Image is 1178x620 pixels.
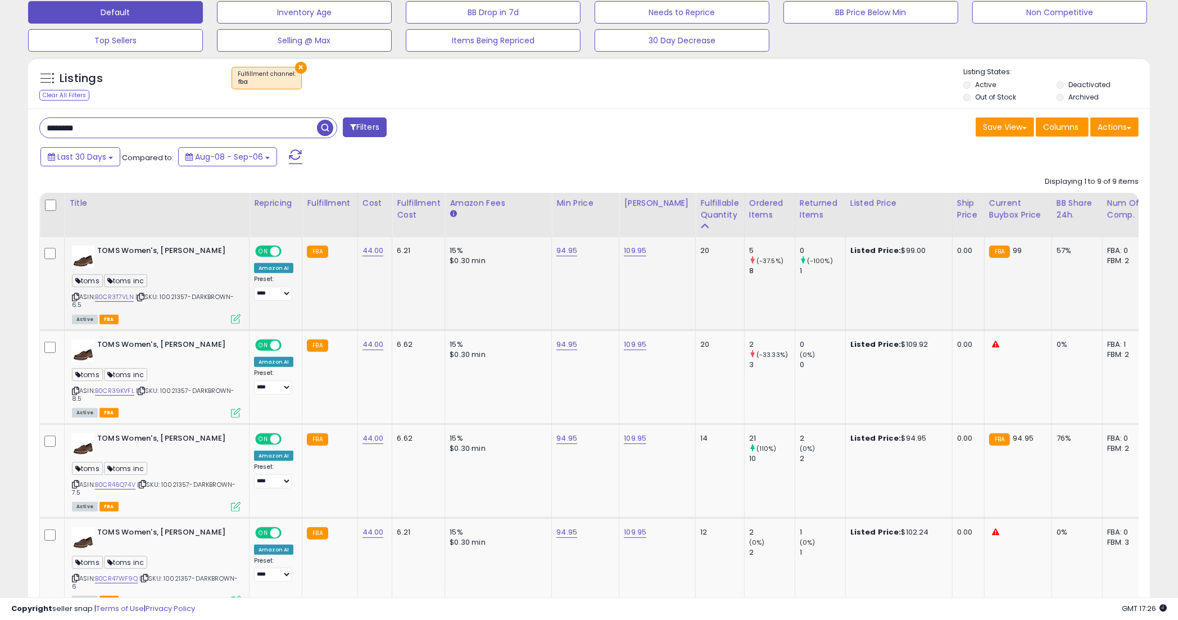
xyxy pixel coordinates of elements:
[957,433,976,443] div: 0.00
[1043,121,1079,133] span: Columns
[217,29,392,52] button: Selling @ Max
[397,246,436,256] div: 6.21
[254,197,297,209] div: Repricing
[972,1,1147,24] button: Non Competitive
[72,433,94,456] img: 31SnVyr+FyL._SL40_.jpg
[28,1,203,24] button: Default
[280,340,298,350] span: OFF
[624,339,646,350] a: 109.95
[397,527,436,537] div: 6.21
[749,547,795,558] div: 2
[254,451,293,461] div: Amazon AI
[178,147,277,166] button: Aug-08 - Sep-06
[57,151,106,162] span: Last 30 Days
[254,275,293,301] div: Preset:
[397,197,440,221] div: Fulfillment Cost
[406,29,581,52] button: Items Being Repriced
[72,340,94,362] img: 31SnVyr+FyL._SL40_.jpg
[217,1,392,24] button: Inventory Age
[700,527,735,537] div: 12
[72,315,98,324] span: All listings currently available for purchase on Amazon
[99,502,119,512] span: FBA
[104,462,147,475] span: toms inc
[450,537,543,547] div: $0.30 min
[756,444,777,453] small: (110%)
[307,433,328,446] small: FBA
[104,274,147,287] span: toms inc
[397,340,436,350] div: 6.62
[850,527,944,537] div: $102.24
[72,574,238,591] span: | SKU: 10021357-DARKBROWN-6
[700,246,735,256] div: 20
[97,527,234,541] b: TOMS Women's, [PERSON_NAME]
[749,433,795,443] div: 21
[104,368,147,381] span: toms inc
[307,197,352,209] div: Fulfillment
[749,340,795,350] div: 2
[95,480,135,490] a: B0CR46Q74V
[624,197,691,209] div: [PERSON_NAME]
[256,340,270,350] span: ON
[1107,537,1144,547] div: FBM: 3
[104,556,147,569] span: toms inc
[800,350,815,359] small: (0%)
[450,256,543,266] div: $0.30 min
[850,197,948,209] div: Listed Price
[450,350,543,360] div: $0.30 min
[989,197,1047,221] div: Current Buybox Price
[800,527,845,537] div: 1
[957,340,976,350] div: 0.00
[72,340,241,417] div: ASIN:
[254,557,293,582] div: Preset:
[749,538,765,547] small: (0%)
[800,246,845,256] div: 0
[749,246,795,256] div: 5
[800,444,815,453] small: (0%)
[957,197,980,221] div: Ship Price
[700,340,735,350] div: 20
[976,117,1034,137] button: Save View
[783,1,958,24] button: BB Price Below Min
[450,246,543,256] div: 15%
[800,547,845,558] div: 1
[72,408,98,418] span: All listings currently available for purchase on Amazon
[975,92,1016,102] label: Out of Stock
[800,266,845,276] div: 1
[556,245,577,256] a: 94.95
[800,538,815,547] small: (0%)
[72,246,241,323] div: ASIN:
[556,433,577,444] a: 94.95
[280,528,298,537] span: OFF
[450,340,543,350] div: 15%
[807,256,833,265] small: (-100%)
[1057,527,1094,537] div: 0%
[256,247,270,256] span: ON
[238,78,296,86] div: fba
[850,527,901,537] b: Listed Price:
[1013,433,1034,443] span: 94.95
[72,527,94,550] img: 31SnVyr+FyL._SL40_.jpg
[749,266,795,276] div: 8
[1068,80,1111,89] label: Deactivated
[1107,340,1144,350] div: FBA: 1
[280,434,298,443] span: OFF
[850,339,901,350] b: Listed Price:
[28,29,203,52] button: Top Sellers
[406,1,581,24] button: BB Drop in 7d
[1107,443,1144,454] div: FBM: 2
[72,292,234,309] span: | SKU: 10021357-DARKBROWN-6.5
[1068,92,1099,102] label: Archived
[72,246,94,268] img: 31SnVyr+FyL._SL40_.jpg
[72,274,103,287] span: toms
[72,502,98,512] span: All listings currently available for purchase on Amazon
[254,545,293,555] div: Amazon AI
[850,246,944,256] div: $99.00
[256,434,270,443] span: ON
[72,480,235,497] span: | SKU: 10021357-DARKBROWN-7.5
[11,603,52,614] strong: Copyright
[1036,117,1089,137] button: Columns
[363,197,388,209] div: Cost
[363,339,384,350] a: 44.00
[749,454,795,464] div: 10
[800,433,845,443] div: 2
